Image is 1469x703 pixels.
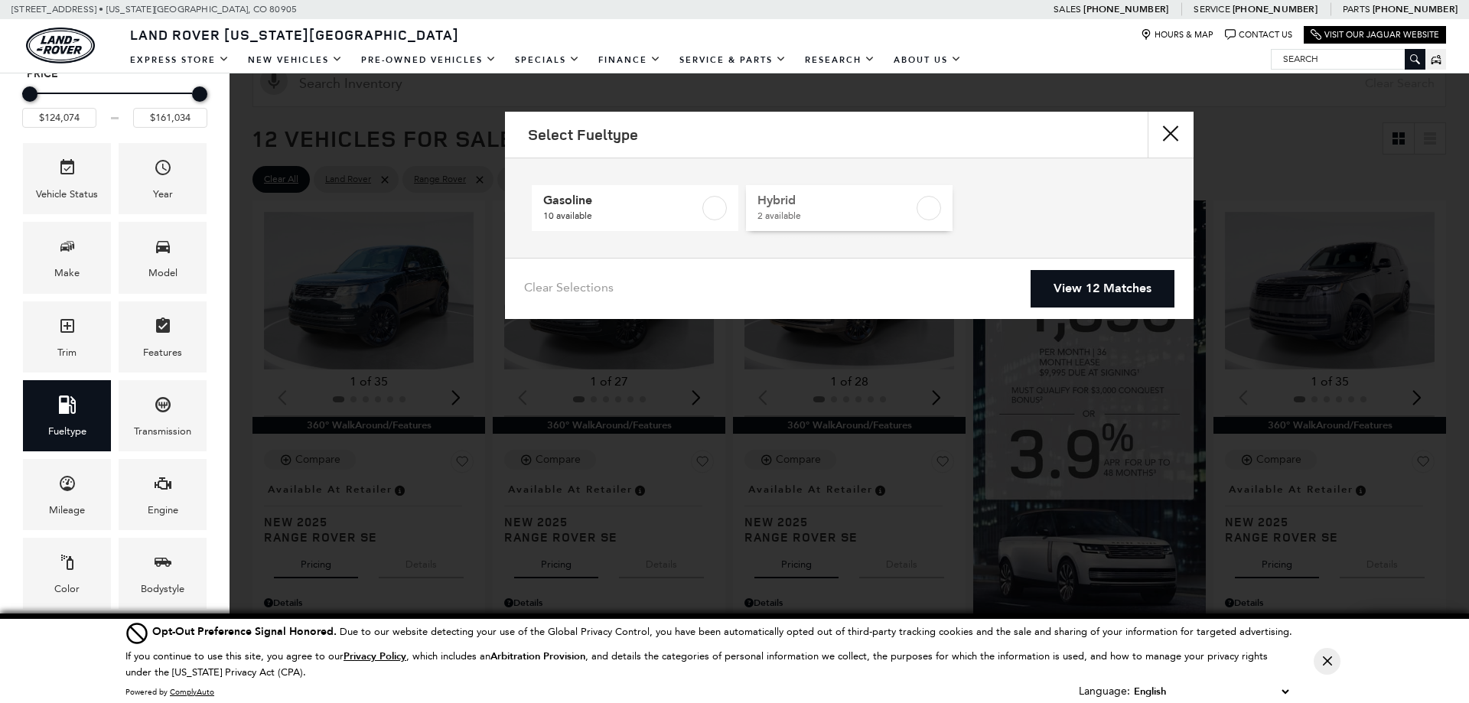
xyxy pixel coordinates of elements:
[23,538,111,609] div: ColorColor
[23,301,111,373] div: TrimTrim
[1194,4,1230,15] span: Service
[1343,4,1370,15] span: Parts
[1272,50,1425,68] input: Search
[148,502,178,519] div: Engine
[125,650,1268,678] p: If you continue to use this site, you agree to our , which includes an , and details the categori...
[58,549,77,581] span: Color
[1054,4,1081,15] span: Sales
[1225,29,1292,41] a: Contact Us
[532,185,738,231] a: Gasoline10 available
[23,459,111,530] div: MileageMileage
[119,301,207,373] div: FeaturesFeatures
[1031,270,1174,308] a: View 12 Matches
[125,688,214,697] div: Powered by
[58,155,77,186] span: Vehicle
[23,380,111,451] div: FueltypeFueltype
[1130,683,1292,700] select: Language Select
[1373,3,1458,15] a: [PHONE_NUMBER]
[154,392,172,423] span: Transmission
[26,28,95,63] img: Land Rover
[54,581,80,597] div: Color
[239,47,352,73] a: New Vehicles
[528,126,638,143] h2: Select Fueltype
[133,108,207,128] input: Maximum
[506,47,589,73] a: Specials
[154,233,172,265] span: Model
[58,233,77,265] span: Make
[154,313,172,344] span: Features
[22,81,207,128] div: Price
[119,222,207,293] div: ModelModel
[796,47,884,73] a: Research
[344,649,406,663] u: Privacy Policy
[119,459,207,530] div: EngineEngine
[121,47,239,73] a: EXPRESS STORE
[192,86,207,102] div: Maximum Price
[141,581,184,597] div: Bodystyle
[11,4,297,15] a: [STREET_ADDRESS] • [US_STATE][GEOGRAPHIC_DATA], CO 80905
[130,25,459,44] span: Land Rover [US_STATE][GEOGRAPHIC_DATA]
[757,193,914,208] span: Hybrid
[26,28,95,63] a: land-rover
[670,47,796,73] a: Service & Parts
[1233,3,1318,15] a: [PHONE_NUMBER]
[27,67,203,81] h5: Price
[543,208,699,223] span: 10 available
[152,624,340,639] span: Opt-Out Preference Signal Honored .
[1148,112,1194,158] button: close
[543,193,699,208] span: Gasoline
[884,47,971,73] a: About Us
[746,185,953,231] a: Hybrid2 available
[589,47,670,73] a: Finance
[490,649,585,663] strong: Arbitration Provision
[121,47,971,73] nav: Main Navigation
[119,538,207,609] div: BodystyleBodystyle
[143,344,182,361] div: Features
[119,143,207,214] div: YearYear
[58,470,77,502] span: Mileage
[344,650,406,662] a: Privacy Policy
[23,143,111,214] div: VehicleVehicle Status
[1141,29,1213,41] a: Hours & Map
[1079,686,1130,697] div: Language:
[154,155,172,186] span: Year
[170,687,214,697] a: ComplyAuto
[49,502,85,519] div: Mileage
[57,344,77,361] div: Trim
[22,108,96,128] input: Minimum
[148,265,178,282] div: Model
[121,25,468,44] a: Land Rover [US_STATE][GEOGRAPHIC_DATA]
[1314,648,1340,675] button: Close Button
[119,380,207,451] div: TransmissionTransmission
[58,392,77,423] span: Fueltype
[58,313,77,344] span: Trim
[154,549,172,581] span: Bodystyle
[153,186,173,203] div: Year
[1311,29,1439,41] a: Visit Our Jaguar Website
[524,280,614,298] a: Clear Selections
[54,265,80,282] div: Make
[352,47,506,73] a: Pre-Owned Vehicles
[152,623,1292,640] div: Due to our website detecting your use of the Global Privacy Control, you have been automatically ...
[1083,3,1168,15] a: [PHONE_NUMBER]
[22,86,37,102] div: Minimum Price
[134,423,191,440] div: Transmission
[36,186,98,203] div: Vehicle Status
[48,423,86,440] div: Fueltype
[154,470,172,502] span: Engine
[757,208,914,223] span: 2 available
[23,222,111,293] div: MakeMake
